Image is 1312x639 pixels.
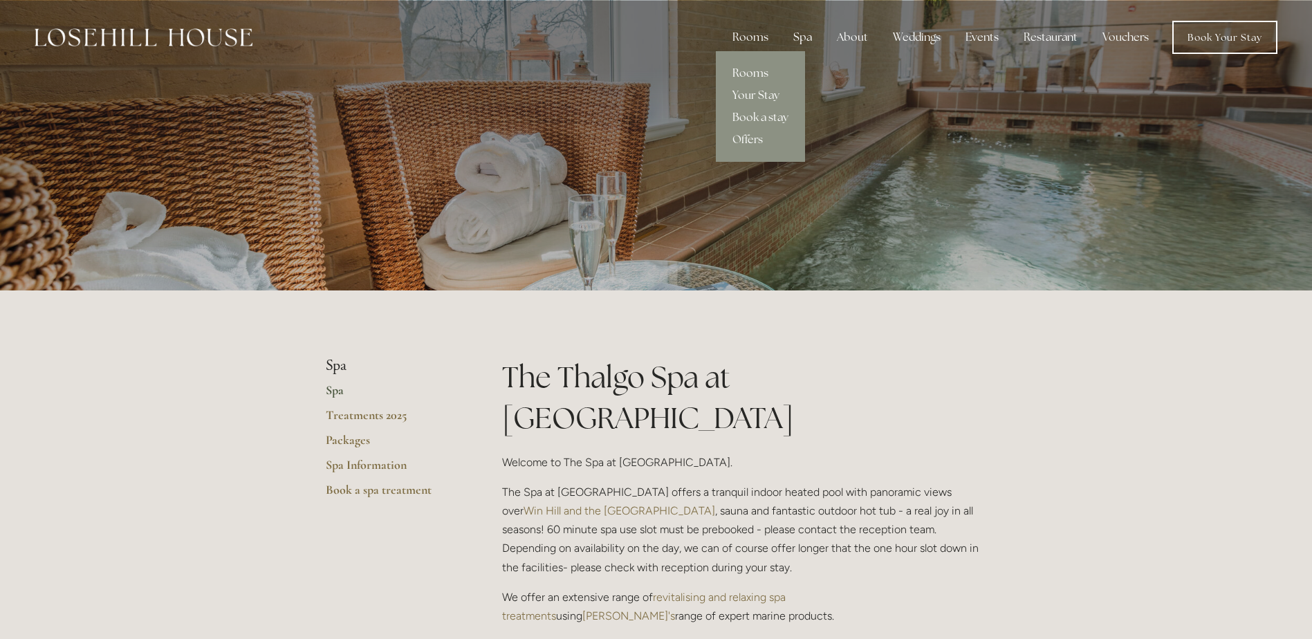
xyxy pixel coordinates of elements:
a: Win Hill and the [GEOGRAPHIC_DATA] [524,504,715,517]
a: Packages [326,432,458,457]
a: Vouchers [1091,24,1160,51]
p: Welcome to The Spa at [GEOGRAPHIC_DATA]. [502,453,987,472]
div: Rooms [721,24,779,51]
p: The Spa at [GEOGRAPHIC_DATA] offers a tranquil indoor heated pool with panoramic views over , sau... [502,483,987,577]
p: We offer an extensive range of using range of expert marine products. [502,588,987,625]
a: Book Your Stay [1172,21,1277,54]
a: Book a spa treatment [326,482,458,507]
div: About [826,24,879,51]
a: Your Stay [716,84,805,106]
li: Spa [326,357,458,375]
a: [PERSON_NAME]'s [582,609,675,622]
h1: The Thalgo Spa at [GEOGRAPHIC_DATA] [502,357,987,438]
img: Losehill House [35,28,252,46]
a: Rooms [716,62,805,84]
div: Weddings [882,24,952,51]
div: Spa [782,24,823,51]
a: Treatments 2025 [326,407,458,432]
div: Events [954,24,1010,51]
a: Spa Information [326,457,458,482]
a: Book a stay [716,106,805,129]
a: Offers [716,129,805,151]
a: Spa [326,382,458,407]
div: Restaurant [1013,24,1089,51]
